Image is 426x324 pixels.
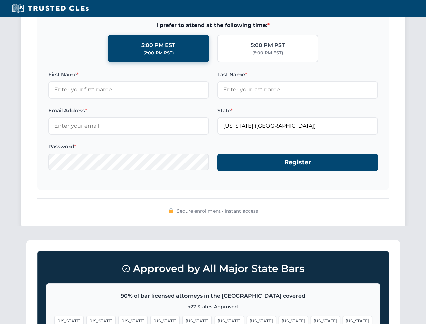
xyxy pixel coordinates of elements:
[168,208,174,213] img: 🔒
[251,41,285,50] div: 5:00 PM PST
[48,21,378,30] span: I prefer to attend at the following time:
[48,107,209,115] label: Email Address
[10,3,91,13] img: Trusted CLEs
[48,143,209,151] label: Password
[48,81,209,98] input: Enter your first name
[217,81,378,98] input: Enter your last name
[177,207,258,215] span: Secure enrollment • Instant access
[48,71,209,79] label: First Name
[217,107,378,115] label: State
[54,303,372,310] p: +27 States Approved
[48,117,209,134] input: Enter your email
[252,50,283,56] div: (8:00 PM EST)
[46,260,380,278] h3: Approved by All Major State Bars
[217,71,378,79] label: Last Name
[217,154,378,171] button: Register
[141,41,175,50] div: 5:00 PM EST
[217,117,378,134] input: Florida (FL)
[54,292,372,300] p: 90% of bar licensed attorneys in the [GEOGRAPHIC_DATA] covered
[143,50,174,56] div: (2:00 PM PST)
